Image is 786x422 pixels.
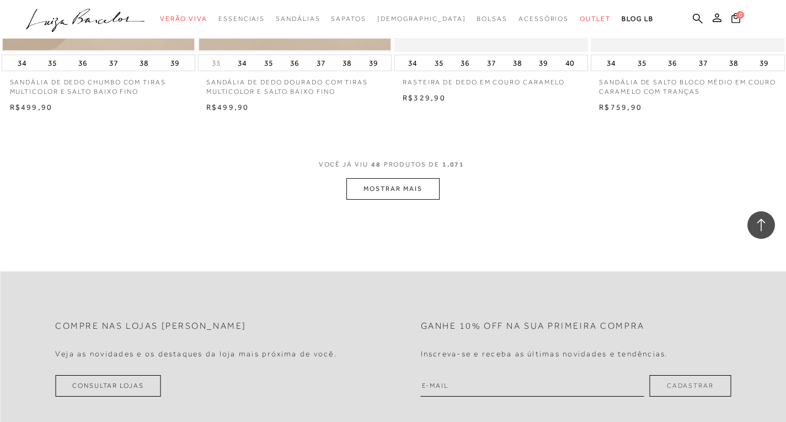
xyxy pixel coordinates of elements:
span: 1.071 [442,161,465,168]
span: Essenciais [218,15,265,23]
span: Verão Viva [160,15,207,23]
button: 37 [484,55,499,71]
h2: Compre nas lojas [PERSON_NAME] [55,321,247,332]
a: noSubCategoriesText [377,9,466,29]
span: R$759,90 [599,103,642,111]
span: R$329,90 [403,93,446,102]
span: BLOG LB [622,15,654,23]
button: 39 [536,55,551,71]
a: noSubCategoriesText [331,9,366,29]
button: 35 [431,55,447,71]
h4: Inscreva-se e receba as últimas novidades e tendências. [421,349,669,359]
button: 0 [728,12,744,27]
a: Consultar Lojas [55,375,161,397]
span: Sandálias [276,15,320,23]
a: noSubCategoriesText [518,9,569,29]
a: BLOG LB [622,9,654,29]
button: MOSTRAR MAIS [346,178,439,200]
span: R$499,90 [10,103,53,111]
button: 36 [287,55,302,71]
a: noSubCategoriesText [477,9,507,29]
span: [DEMOGRAPHIC_DATA] [377,15,466,23]
span: R$499,90 [206,103,249,111]
a: RASTEIRA DE DEDO EM COURO CARAMELO [394,71,588,87]
button: 34 [234,55,250,71]
button: 33 [208,58,224,68]
button: 36 [665,55,680,71]
span: Outlet [580,15,611,23]
button: 37 [696,55,711,71]
a: noSubCategoriesText [580,9,611,29]
a: noSubCategoriesText [276,9,320,29]
button: 37 [313,55,329,71]
a: noSubCategoriesText [160,9,207,29]
span: Bolsas [477,15,507,23]
button: 35 [261,55,276,71]
button: 38 [726,55,741,71]
a: SANDÁLIA DE DEDO CHUMBO COM TIRAS MULTICOLOR E SALTO BAIXO FINO [2,71,195,97]
span: Acessórios [518,15,569,23]
button: 36 [457,55,473,71]
button: 38 [510,55,525,71]
button: 34 [603,55,619,71]
span: 0 [736,11,744,19]
button: 34 [405,55,420,71]
span: 48 [371,161,381,168]
button: 40 [562,55,578,71]
button: 38 [136,55,152,71]
input: E-mail [421,375,644,397]
button: 36 [75,55,90,71]
a: noSubCategoriesText [218,9,265,29]
a: SANDÁLIA DE SALTO BLOCO MÉDIO EM COURO CARAMELO COM TRANÇAS [591,71,784,97]
a: SANDÁLIA DE DEDO DOURADO COM TIRAS MULTICOLOR E SALTO BAIXO FINO [198,71,392,97]
button: 38 [339,55,355,71]
button: 37 [106,55,121,71]
span: Sapatos [331,15,366,23]
h2: Ganhe 10% off na sua primeira compra [421,321,645,332]
button: 34 [14,55,30,71]
button: Cadastrar [650,375,731,397]
h4: Veja as novidades e os destaques da loja mais próxima de você. [55,349,337,359]
button: 39 [167,55,183,71]
button: 35 [634,55,650,71]
button: 39 [366,55,381,71]
button: 39 [756,55,772,71]
span: VOCÊ JÁ VIU PRODUTOS DE [319,161,468,168]
button: 35 [45,55,60,71]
